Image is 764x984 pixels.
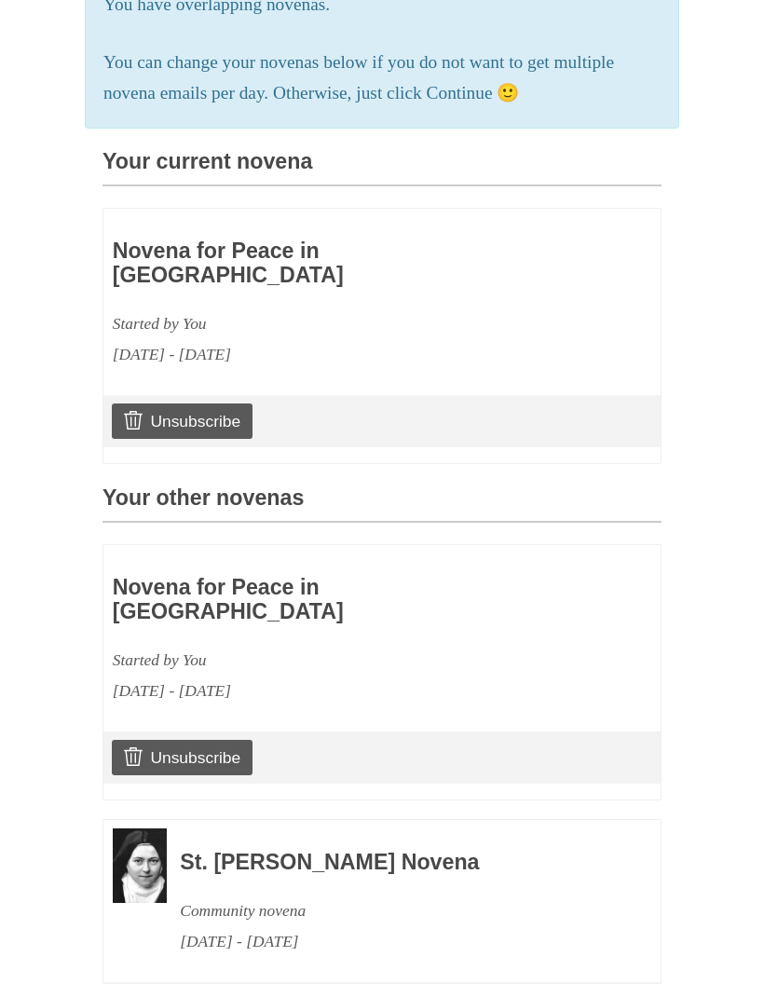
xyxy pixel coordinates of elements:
h3: Your current novena [102,150,662,186]
p: You can change your novenas below if you do not want to get multiple novena emails per day. Other... [103,48,661,109]
div: Started by You [113,645,543,676]
a: Unsubscribe [112,403,252,439]
h3: Your other novenas [102,486,662,523]
h3: Novena for Peace in [GEOGRAPHIC_DATA] [113,239,543,287]
div: [DATE] - [DATE] [113,339,543,370]
div: Community novena [180,895,610,926]
a: Unsubscribe [112,740,252,775]
h3: Novena for Peace in [GEOGRAPHIC_DATA] [113,576,543,623]
div: [DATE] - [DATE] [113,676,543,706]
div: Started by You [113,308,543,339]
div: [DATE] - [DATE] [180,926,610,957]
img: Novena image [113,828,167,903]
h3: St. [PERSON_NAME] Novena [180,851,610,875]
